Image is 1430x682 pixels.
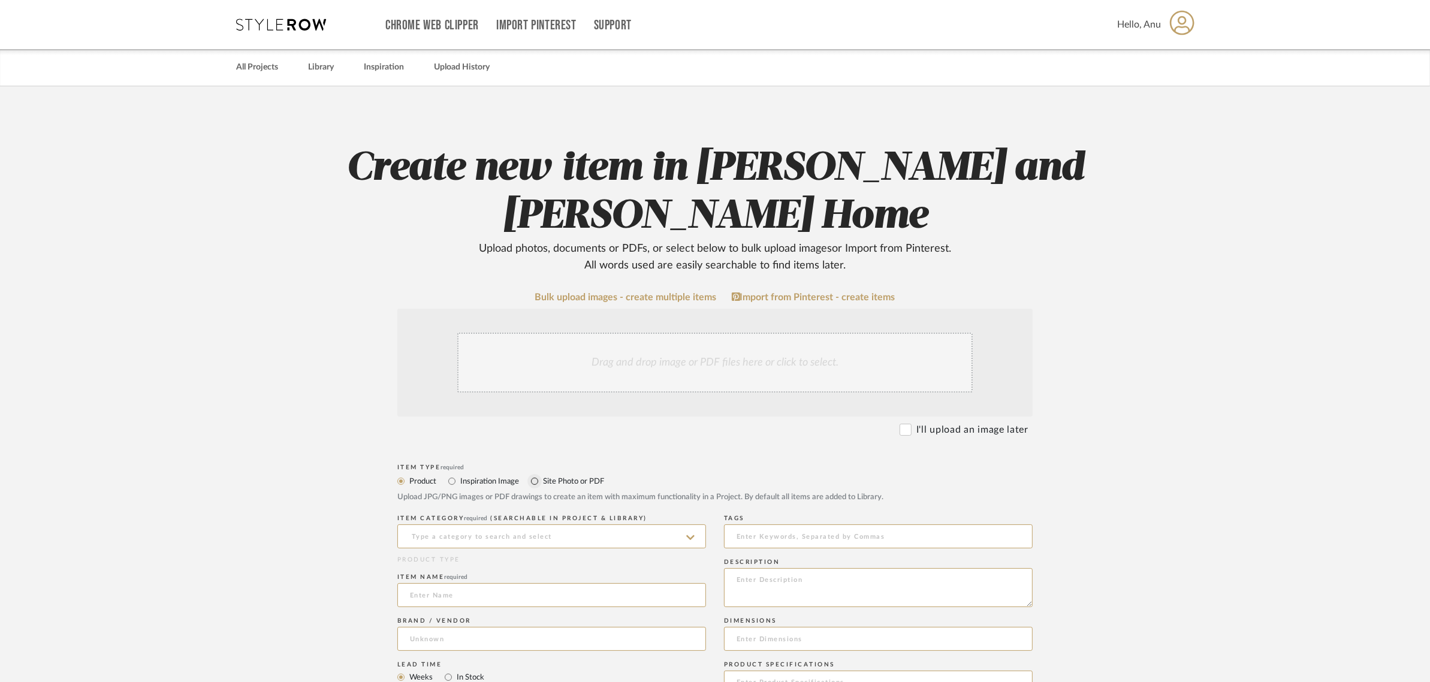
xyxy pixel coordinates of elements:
[397,524,706,548] input: Type a category to search and select
[397,617,706,624] div: Brand / Vendor
[535,292,717,303] a: Bulk upload images - create multiple items
[441,464,464,470] span: required
[397,473,1033,488] mat-radio-group: Select item type
[308,59,334,76] a: Library
[397,574,706,581] div: Item name
[724,627,1033,651] input: Enter Dimensions
[724,617,1033,624] div: Dimensions
[445,574,468,580] span: required
[724,559,1033,566] div: Description
[385,20,479,31] a: Chrome Web Clipper
[236,59,278,76] a: All Projects
[397,661,706,668] div: Lead Time
[469,240,961,274] div: Upload photos, documents or PDFs, or select below to bulk upload images or Import from Pinterest ...
[732,292,895,303] a: Import from Pinterest - create items
[724,661,1033,668] div: Product Specifications
[397,627,706,651] input: Unknown
[464,515,488,521] span: required
[916,423,1028,437] label: I'll upload an image later
[1117,17,1161,32] span: Hello, Anu
[496,20,577,31] a: Import Pinterest
[594,20,632,31] a: Support
[491,515,648,521] span: (Searchable in Project & Library)
[333,144,1097,274] h2: Create new item in [PERSON_NAME] and [PERSON_NAME] Home
[459,475,519,488] label: Inspiration Image
[397,515,706,522] div: ITEM CATEGORY
[397,464,1033,471] div: Item Type
[434,59,490,76] a: Upload History
[397,583,706,607] input: Enter Name
[724,515,1033,522] div: Tags
[397,556,706,565] div: PRODUCT TYPE
[408,475,436,488] label: Product
[364,59,404,76] a: Inspiration
[397,491,1033,503] div: Upload JPG/PNG images or PDF drawings to create an item with maximum functionality in a Project. ...
[724,524,1033,548] input: Enter Keywords, Separated by Commas
[542,475,604,488] label: Site Photo or PDF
